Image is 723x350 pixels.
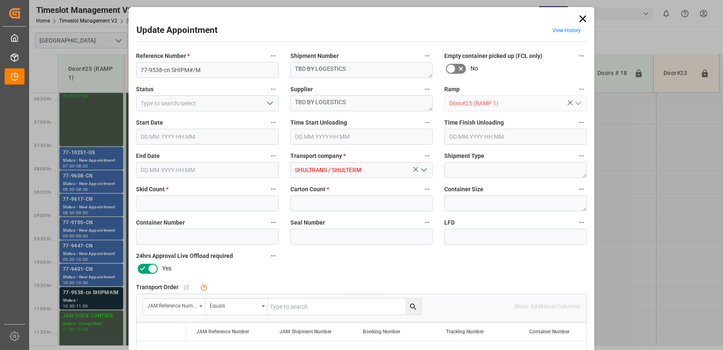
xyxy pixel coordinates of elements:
button: Container Size [576,184,587,195]
textarea: TBD BY LOGESTICS [290,95,433,111]
button: Container Number [268,217,279,228]
input: Type to search [268,299,421,315]
span: Empty container picked up (FCL only) [444,52,542,60]
span: Start Date [136,118,163,127]
span: Carton Count [290,185,329,194]
span: Transport company [290,152,346,160]
button: Time Start Unloading [422,117,433,128]
span: No [470,64,478,73]
span: JAM Shipment Number [280,329,332,335]
span: End Date [136,152,160,160]
button: open menu [263,97,275,110]
button: Supplier [422,84,433,95]
button: Shipment Number [422,50,433,61]
span: Container Number [136,218,185,227]
button: Skid Count * [268,184,279,195]
button: open menu [417,164,430,177]
span: Seal Number [290,218,325,227]
button: Seal Number [422,217,433,228]
button: open menu [571,97,584,110]
button: 24hrs Approval Live Offload required [268,250,279,261]
button: Status [268,84,279,95]
input: DD.MM.YYYY HH:MM [136,162,279,178]
span: Shipment Type [444,152,484,160]
button: Ramp [576,84,587,95]
span: Booking Number [363,329,400,335]
h2: Update Appointment [136,24,218,37]
input: DD.MM.YYYY HH:MM [444,129,587,145]
span: Container Number [529,329,569,335]
span: Skid Count [136,185,168,194]
button: open menu [143,299,206,315]
span: Tracking Number [446,329,484,335]
input: DD.MM.YYYY HH:MM [290,129,433,145]
button: search button [405,299,421,315]
input: Type to search/select [444,95,587,111]
span: Time Finish Unloading [444,118,504,127]
span: Supplier [290,85,313,94]
button: Shipment Type [576,150,587,161]
span: Transport Order [136,283,178,292]
span: Yes [162,264,171,273]
span: Status [136,85,154,94]
span: Reference Number [136,52,190,60]
button: LFD [576,217,587,228]
span: Container Size [444,185,483,194]
button: open menu [206,299,268,315]
button: End Date [268,150,279,161]
button: Reference Number * [268,50,279,61]
div: Equals [210,300,259,310]
span: 24hrs Approval Live Offload required [136,252,233,260]
button: Empty container picked up (FCL only) [576,50,587,61]
button: Transport company * [422,150,433,161]
span: Time Start Unloading [290,118,347,127]
span: LFD [444,218,455,227]
span: Shipment Number [290,52,339,60]
span: Ramp [444,85,460,94]
input: Type to search/select [136,95,279,111]
button: Carton Count * [422,184,433,195]
div: JAM Reference Number [147,300,196,310]
textarea: TBD BY LOGESTICS [290,62,433,78]
input: DD.MM.YYYY HH:MM [136,129,279,145]
button: Time Finish Unloading [576,117,587,128]
span: JAM Reference Number [196,329,249,335]
a: View History [552,27,581,33]
button: Start Date [268,117,279,128]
